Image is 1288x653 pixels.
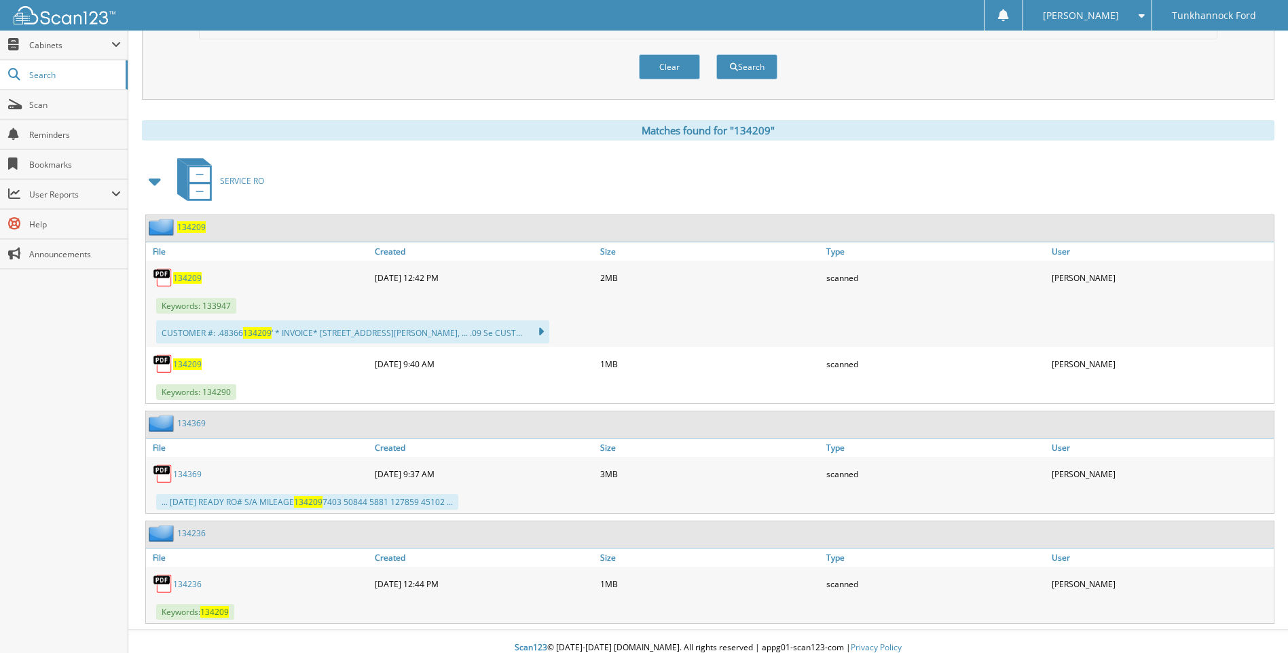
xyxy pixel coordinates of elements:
[371,242,597,261] a: Created
[294,496,323,508] span: 134209
[1172,12,1256,20] span: Tunkhannock Ford
[153,267,173,288] img: PDF.png
[149,415,177,432] img: folder2.png
[146,548,371,567] a: File
[851,641,902,653] a: Privacy Policy
[597,242,822,261] a: Size
[823,242,1048,261] a: Type
[149,219,177,236] img: folder2.png
[1048,548,1274,567] a: User
[597,439,822,457] a: Size
[153,354,173,374] img: PDF.png
[14,6,115,24] img: scan123-logo-white.svg
[169,154,264,208] a: SERVICE RO
[716,54,777,79] button: Search
[29,189,111,200] span: User Reports
[153,464,173,484] img: PDF.png
[149,525,177,542] img: folder2.png
[597,350,822,377] div: 1MB
[371,548,597,567] a: Created
[1048,242,1274,261] a: User
[1220,588,1288,653] iframe: Chat Widget
[1048,264,1274,291] div: [PERSON_NAME]
[597,460,822,487] div: 3MB
[1048,439,1274,457] a: User
[220,175,264,187] span: SERVICE RO
[597,570,822,597] div: 1MB
[173,272,202,284] a: 134209
[29,248,121,260] span: Announcements
[1048,350,1274,377] div: [PERSON_NAME]
[371,460,597,487] div: [DATE] 9:37 AM
[823,460,1048,487] div: scanned
[371,264,597,291] div: [DATE] 12:42 PM
[146,242,371,261] a: File
[156,494,458,510] div: ... [DATE] READY RO# S/A MILEAGE 7403 50844 5881 127859 45102 ...
[823,548,1048,567] a: Type
[177,417,206,429] a: 134369
[29,69,119,81] span: Search
[177,221,206,233] a: 134209
[29,159,121,170] span: Bookmarks
[597,264,822,291] div: 2MB
[29,219,121,230] span: Help
[173,358,202,370] a: 134209
[156,604,234,620] span: Keywords:
[823,570,1048,597] div: scanned
[823,264,1048,291] div: scanned
[823,350,1048,377] div: scanned
[153,574,173,594] img: PDF.png
[371,439,597,457] a: Created
[29,129,121,141] span: Reminders
[173,468,202,480] a: 134369
[173,578,202,590] a: 134236
[639,54,700,79] button: Clear
[371,350,597,377] div: [DATE] 9:40 AM
[243,327,272,339] span: 134209
[823,439,1048,457] a: Type
[200,606,229,618] span: 134209
[29,99,121,111] span: Scan
[142,120,1274,141] div: Matches found for "134209"
[146,439,371,457] a: File
[177,527,206,539] a: 134236
[371,570,597,597] div: [DATE] 12:44 PM
[156,384,236,400] span: Keywords: 134290
[156,298,236,314] span: Keywords: 133947
[1048,570,1274,597] div: [PERSON_NAME]
[1048,460,1274,487] div: [PERSON_NAME]
[29,39,111,51] span: Cabinets
[156,320,549,343] div: CUSTOMER #: .48366 ‘ * INVOICE* [STREET_ADDRESS][PERSON_NAME], ... .09 Se CUST...
[1043,12,1119,20] span: [PERSON_NAME]
[597,548,822,567] a: Size
[515,641,547,653] span: Scan123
